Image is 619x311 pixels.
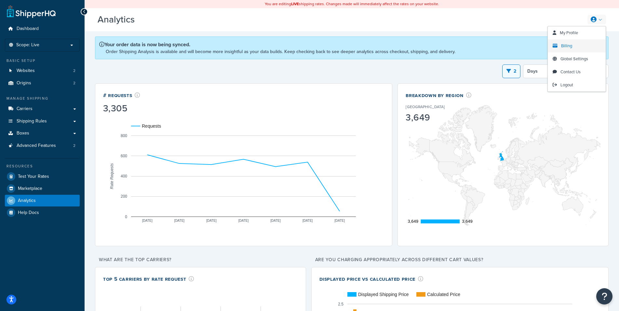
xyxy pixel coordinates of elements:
[548,52,606,65] a: Global Settings
[5,77,80,89] a: Origins2
[561,43,572,49] span: Billing
[95,255,306,264] p: What are the top carriers?
[206,219,217,222] text: [DATE]
[338,302,343,306] text: 2.5
[406,104,445,110] p: [GEOGRAPHIC_DATA]
[5,115,80,127] a: Shipping Rules
[174,219,185,222] text: [DATE]
[560,69,581,75] span: Contact Us
[334,219,345,222] text: [DATE]
[103,114,384,238] svg: A chart.
[560,82,573,88] span: Logout
[17,143,56,148] span: Advanced Features
[5,163,80,169] div: Resources
[18,174,49,179] span: Test Your Rates
[548,78,606,92] a: Logout
[406,92,471,99] div: Breakdown by Region
[560,30,578,36] span: My Profile
[548,39,606,52] a: Billing
[5,58,80,64] div: Basic Setup
[136,17,158,24] span: Beta
[18,186,42,191] span: Marketplace
[5,96,80,101] div: Manage Shipping
[73,80,75,86] span: 2
[17,26,39,32] span: Dashboard
[319,275,424,283] div: Displayed Price vs Calculated Price
[311,255,609,264] p: Are you charging appropriately across different cart values?
[5,140,80,152] li: Advanced Features
[270,219,281,222] text: [DATE]
[303,219,313,222] text: [DATE]
[73,143,75,148] span: 2
[121,154,127,158] text: 600
[73,68,75,74] span: 2
[18,210,39,216] span: Help Docs
[98,15,576,25] h3: Analytics
[17,106,33,112] span: Carriers
[5,65,80,77] li: Websites
[5,171,80,182] a: Test Your Rates
[16,42,39,48] span: Scope: Live
[514,68,516,75] span: 2
[103,92,140,99] div: # Requests
[408,219,419,224] text: 3,649
[548,26,606,39] a: My Profile
[17,68,35,74] span: Websites
[110,163,114,189] text: Rate Requests
[142,219,153,222] text: [DATE]
[406,104,600,228] svg: A chart.
[121,133,127,138] text: 800
[5,127,80,139] a: Boxes
[462,219,473,224] text: 3,649
[106,48,455,55] p: Order Shipping Analysis is available and will become more insightful as your data builds. Keep ch...
[17,131,29,136] span: Boxes
[238,219,249,222] text: [DATE]
[427,292,460,297] text: Calculated Price
[142,123,161,129] text: Requests
[121,174,127,178] text: 400
[548,65,606,78] a: Contact Us
[17,80,31,86] span: Origins
[5,183,80,194] a: Marketplace
[406,113,445,122] div: 3,649
[121,194,127,199] text: 200
[99,41,455,48] p: Your order data is now being synced.
[5,195,80,206] a: Analytics
[5,140,80,152] a: Advanced Features2
[560,56,588,62] span: Global Settings
[358,292,409,297] text: Displayed Shipping Price
[5,23,80,35] a: Dashboard
[5,103,80,115] a: Carriers
[103,104,140,113] div: 3,305
[596,288,612,304] button: Open Resource Center
[17,119,47,124] span: Shipping Rules
[5,77,80,89] li: Origins
[5,207,80,219] a: Help Docs
[125,214,127,219] text: 0
[18,198,36,204] span: Analytics
[103,275,194,283] div: Top 5 Carriers by Rate Request
[502,64,520,78] button: open filter drawer
[5,65,80,77] a: Websites2
[291,1,299,7] b: LIVE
